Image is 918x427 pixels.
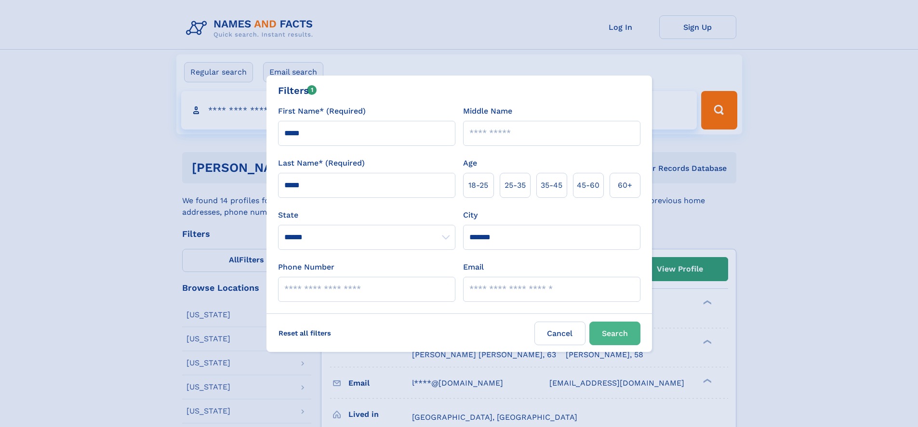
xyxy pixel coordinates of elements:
[278,261,334,273] label: Phone Number
[589,322,640,345] button: Search
[272,322,337,345] label: Reset all filters
[463,209,478,221] label: City
[468,180,488,191] span: 18‑25
[577,180,599,191] span: 45‑60
[463,157,477,169] label: Age
[541,180,562,191] span: 35‑45
[505,180,526,191] span: 25‑35
[278,83,317,98] div: Filters
[278,209,455,221] label: State
[534,322,585,345] label: Cancel
[463,261,484,273] label: Email
[278,105,366,117] label: First Name* (Required)
[463,105,512,117] label: Middle Name
[618,180,632,191] span: 60+
[278,157,365,169] label: Last Name* (Required)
